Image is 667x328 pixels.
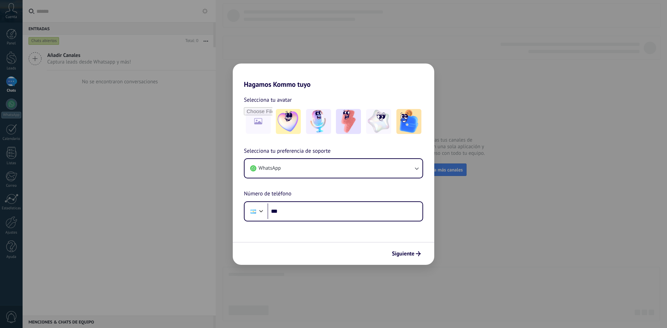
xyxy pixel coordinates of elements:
[392,251,414,256] span: Siguiente
[258,165,281,172] span: WhatsApp
[366,109,391,134] img: -4.jpeg
[306,109,331,134] img: -2.jpeg
[389,248,424,260] button: Siguiente
[244,95,292,104] span: Selecciona tu avatar
[336,109,361,134] img: -3.jpeg
[276,109,301,134] img: -1.jpeg
[244,147,331,156] span: Selecciona tu preferencia de soporte
[245,159,422,178] button: WhatsApp
[247,204,260,219] div: Argentina: + 54
[233,64,434,89] h2: Hagamos Kommo tuyo
[244,190,291,199] span: Número de teléfono
[396,109,421,134] img: -5.jpeg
